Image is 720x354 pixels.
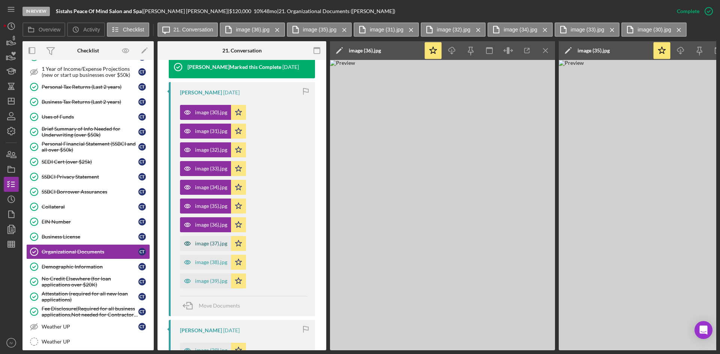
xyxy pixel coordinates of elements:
[26,64,150,79] a: 1 Year of Income/Expense Projections (new or start up businesses over $50k)CT
[195,259,227,265] div: image (38).jpg
[180,161,246,176] button: image (33).jpg
[174,27,213,33] label: 21. Conversation
[143,8,229,14] div: [PERSON_NAME] [PERSON_NAME] |
[180,124,246,139] button: image (31).jpg
[180,142,246,157] button: image (32).jpg
[42,339,150,345] div: Weather UP
[138,293,146,300] div: C T
[694,321,712,339] div: Open Intercom Messenger
[26,169,150,184] a: SSBCI Privacy StatementCT
[637,27,671,33] label: image (30).jpg
[180,217,246,232] button: image (36).jpg
[195,184,227,190] div: image (34).jpg
[42,174,138,180] div: SSBCI Privacy Statement
[42,276,138,288] div: No Credit Elsewhere (for loan applications over $20K)
[180,296,247,315] button: Move Documents
[223,327,240,333] time: 2025-07-17 19:40
[180,180,246,195] button: image (34).jpg
[504,27,537,33] label: image (34).jpg
[138,98,146,106] div: C T
[180,90,222,96] div: [PERSON_NAME]
[577,48,610,54] div: image (35).jpg
[26,304,150,319] a: Fee Disclosure(Required for all business applications,Not needed for Contractor loans)CT
[138,278,146,285] div: C T
[26,79,150,94] a: Personal Tax Returns (Last 2 years)CT
[138,143,146,151] div: C T
[56,8,143,14] div: |
[4,335,19,350] button: IV
[229,8,251,14] span: $120,000
[42,189,138,195] div: SSBCI Borrower Assurances
[354,22,419,37] button: image (31).jpg
[26,94,150,109] a: Business Tax Returns (Last 2 years)CT
[195,128,227,134] div: image (31).jpg
[138,68,146,76] div: C T
[107,22,149,37] button: Checklist
[303,27,337,33] label: image (35).jpg
[138,83,146,91] div: C T
[26,259,150,274] a: Demographic InformationCT
[195,166,227,172] div: image (33).jpg
[42,264,138,270] div: Demographic Information
[42,324,138,330] div: Weather UP
[195,240,227,246] div: image (37).jpg
[56,8,142,14] b: Sistahs Peace Of Mind Salon and Spa
[26,199,150,214] a: CollateralCT
[26,154,150,169] a: SEDI Cert (over $25k)CT
[42,66,138,78] div: 1 Year of Income/Expense Projections (new or start up businesses over $50k)
[138,113,146,121] div: C T
[26,109,150,124] a: Uses of FundsCT
[22,22,65,37] button: Overview
[669,4,716,19] button: Complete
[195,203,227,209] div: image (35).jpg
[180,199,246,214] button: image (35).jpg
[277,8,395,14] div: | 21. Organizational Documents ([PERSON_NAME])
[42,159,138,165] div: SEDI Cert (over $25k)
[370,27,403,33] label: image (31).jpg
[220,22,285,37] button: image (36).jpg
[180,255,246,270] button: image (38).jpg
[138,308,146,315] div: C T
[67,22,105,37] button: Activity
[42,84,138,90] div: Personal Tax Returns (Last 2 years)
[138,203,146,211] div: C T
[26,139,150,154] a: Personal Financial Statement (SSBCI and all over $50k)CT
[26,229,150,244] a: Business LicenseCT
[26,274,150,289] a: No Credit Elsewhere (for loan applications over $20K)CT
[222,48,262,54] div: 21. Conversation
[195,347,227,353] div: image (29).jpg
[138,128,146,136] div: C T
[187,64,281,70] div: [PERSON_NAME] Marked this Complete
[39,27,60,33] label: Overview
[26,214,150,229] a: EIN NumberCT
[42,249,138,255] div: Organizational Documents
[26,124,150,139] a: Brief Summary of Info Needed for Underwriting (over $50k)CT
[621,22,687,37] button: image (30).jpg
[138,158,146,166] div: C T
[26,244,150,259] a: Organizational DocumentsCT
[195,147,227,153] div: image (32).jpg
[138,218,146,226] div: C T
[264,8,277,14] div: 48 mo
[282,64,299,70] time: 2025-07-17 19:42
[42,126,138,138] div: Brief Summary of Info Needed for Underwriting (over $50k)
[195,109,227,115] div: image (30).jpg
[138,323,146,330] div: C T
[26,289,150,304] a: Attestation (required for all new loan applications)CT
[26,319,150,334] a: Weather UPCT
[677,4,699,19] div: Complete
[42,291,138,303] div: Attestation (required for all new loan applications)
[236,27,270,33] label: image (36).jpg
[349,48,381,54] div: image (36).jpg
[287,22,352,37] button: image (35).jpg
[437,27,471,33] label: image (32).jpg
[138,173,146,181] div: C T
[42,219,138,225] div: EIN Number
[9,341,13,345] text: IV
[199,302,240,309] span: Move Documents
[123,27,144,33] label: Checklist
[83,27,100,33] label: Activity
[180,105,246,120] button: image (30).jpg
[487,22,553,37] button: image (34).jpg
[195,222,227,228] div: image (36).jpg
